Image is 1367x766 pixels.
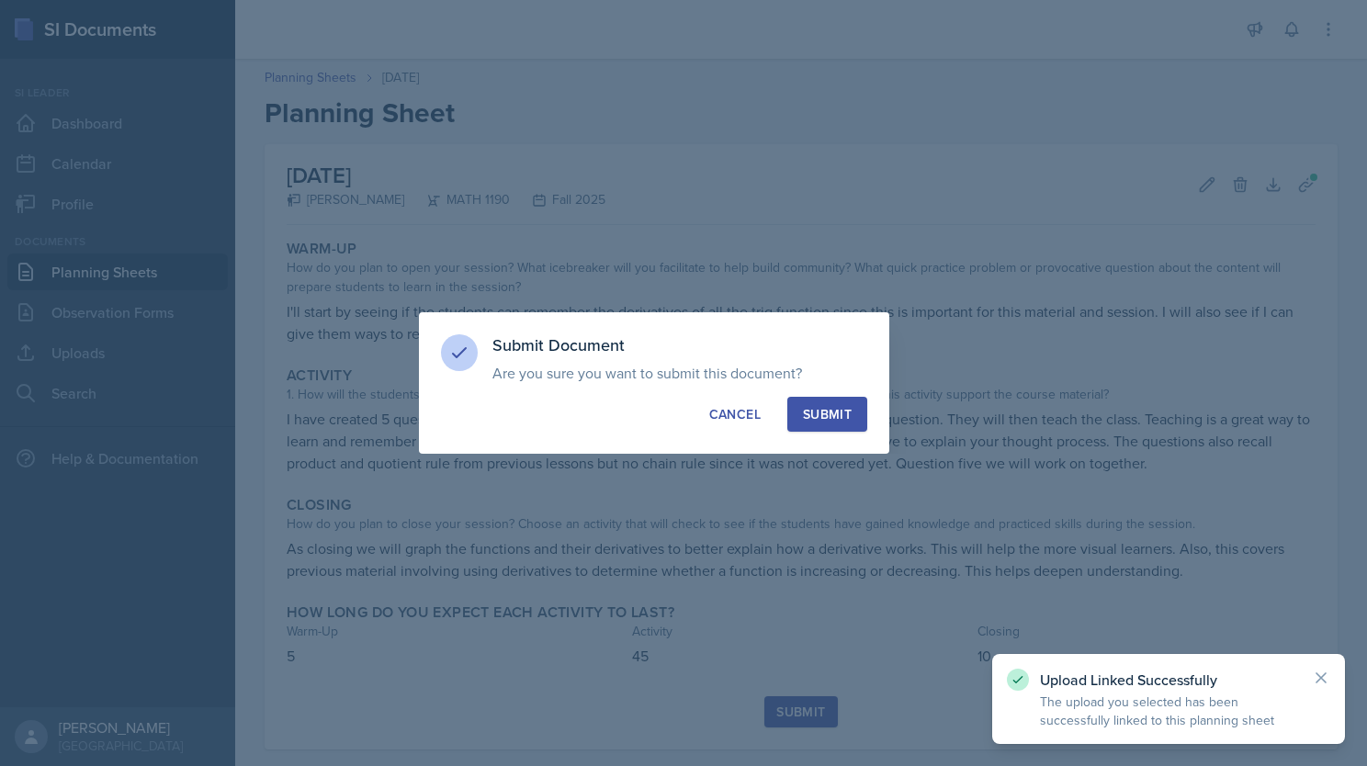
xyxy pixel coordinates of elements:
[1040,693,1297,729] p: The upload you selected has been successfully linked to this planning sheet
[1040,670,1297,689] p: Upload Linked Successfully
[492,334,867,356] h3: Submit Document
[709,405,761,423] div: Cancel
[492,364,867,382] p: Are you sure you want to submit this document?
[787,397,867,432] button: Submit
[803,405,852,423] div: Submit
[694,397,776,432] button: Cancel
